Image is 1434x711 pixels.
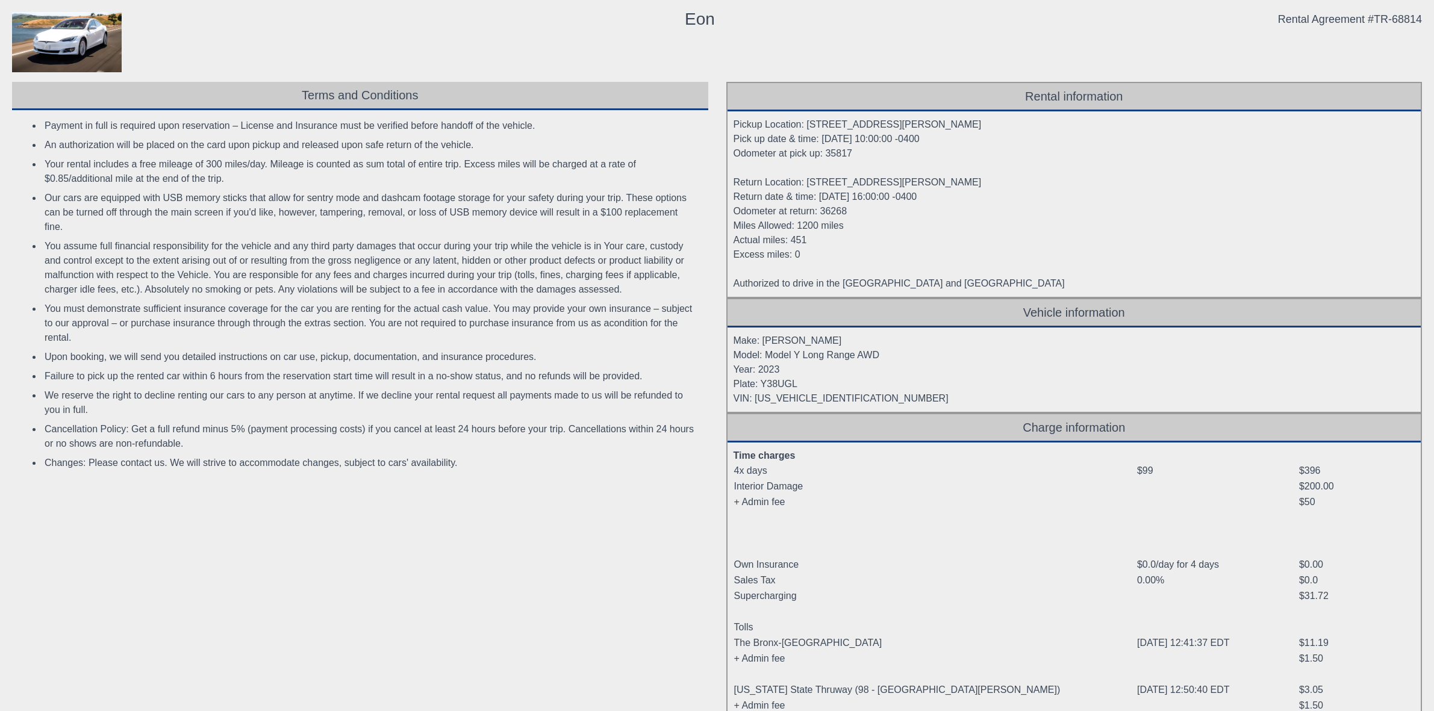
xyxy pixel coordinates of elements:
[42,299,700,347] li: You must demonstrate sufficient insurance coverage for the car you are renting for the actual cas...
[42,188,700,237] li: Our cars are equipped with USB memory sticks that allow for sentry mode and dashcam footage stora...
[734,449,1413,463] div: Time charges
[42,367,700,386] li: Failure to pick up the rented car within 6 hours from the reservation start time will result in a...
[734,651,1136,666] td: + Admin fee
[42,116,700,135] li: Payment in full is required upon reservation – License and Insurance must be verified before hand...
[1298,682,1412,698] td: $3.05
[1136,682,1298,698] td: [DATE] 12:50:40 EDT
[42,420,700,453] li: Cancellation Policy: Get a full refund minus 5% (payment processing costs) if you cancel at least...
[1298,494,1412,510] td: $50
[42,386,700,420] li: We reserve the right to decline renting our cars to any person at anytime. If we decline your ren...
[734,463,1136,479] td: 4x days
[1136,557,1298,573] td: $0.0/day for 4 days
[1298,588,1412,604] td: $31.72
[12,12,122,72] img: contract_model.jpg
[1136,635,1298,651] td: [DATE] 12:41:37 EDT
[42,155,700,188] li: Your rental includes a free mileage of 300 miles/day. Mileage is counted as sum total of entire t...
[728,299,1421,328] div: Vehicle information
[728,83,1421,111] div: Rental information
[1298,479,1412,494] td: $200.00
[1278,12,1422,26] div: Rental Agreement #TR-68814
[734,619,1136,635] td: Tolls
[734,573,1136,588] td: Sales Tax
[734,635,1136,651] td: The Bronx-[GEOGRAPHIC_DATA]
[1298,651,1412,666] td: $1.50
[734,682,1136,698] td: [US_STATE] State Thruway (98 - [GEOGRAPHIC_DATA][PERSON_NAME])
[734,479,1136,494] td: Interior Damage
[728,414,1421,442] div: Charge information
[1136,463,1298,479] td: $99
[1298,635,1412,651] td: $11.19
[42,453,700,473] li: Changes: Please contact us. We will strive to accommodate changes, subject to cars' availability.
[1298,557,1412,573] td: $0.00
[1298,573,1412,588] td: $0.0
[734,588,1136,604] td: Supercharging
[42,135,700,155] li: An authorization will be placed on the card upon pickup and released upon safe return of the vehi...
[1136,573,1298,588] td: 0.00%
[12,82,708,110] div: Terms and Conditions
[734,557,1136,573] td: Own Insurance
[1298,463,1412,479] td: $396
[728,111,1421,297] div: Pickup Location: [STREET_ADDRESS][PERSON_NAME] Pick up date & time: [DATE] 10:00:00 -0400 Odomete...
[42,347,700,367] li: Upon booking, we will send you detailed instructions on car use, pickup, documentation, and insur...
[734,494,1136,510] td: + Admin fee
[728,328,1421,412] div: Make: [PERSON_NAME] Model: Model Y Long Range AWD Year: 2023 Plate: Y38UGL VIN: [US_VEHICLE_IDENT...
[685,12,715,26] div: Eon
[42,237,700,299] li: You assume full financial responsibility for the vehicle and any third party damages that occur d...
